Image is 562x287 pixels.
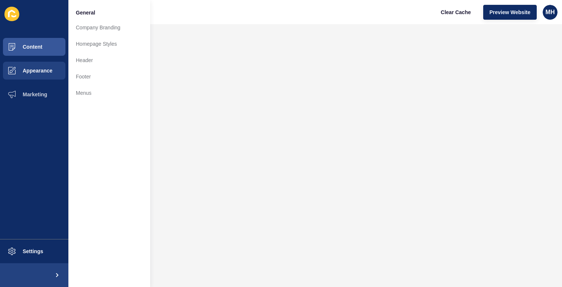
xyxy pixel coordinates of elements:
[76,9,95,16] span: General
[68,52,150,68] a: Header
[546,9,555,16] span: MH
[483,5,537,20] button: Preview Website
[68,85,150,101] a: Menus
[435,5,477,20] button: Clear Cache
[68,36,150,52] a: Homepage Styles
[68,68,150,85] a: Footer
[441,9,471,16] span: Clear Cache
[490,9,530,16] span: Preview Website
[68,19,150,36] a: Company Branding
